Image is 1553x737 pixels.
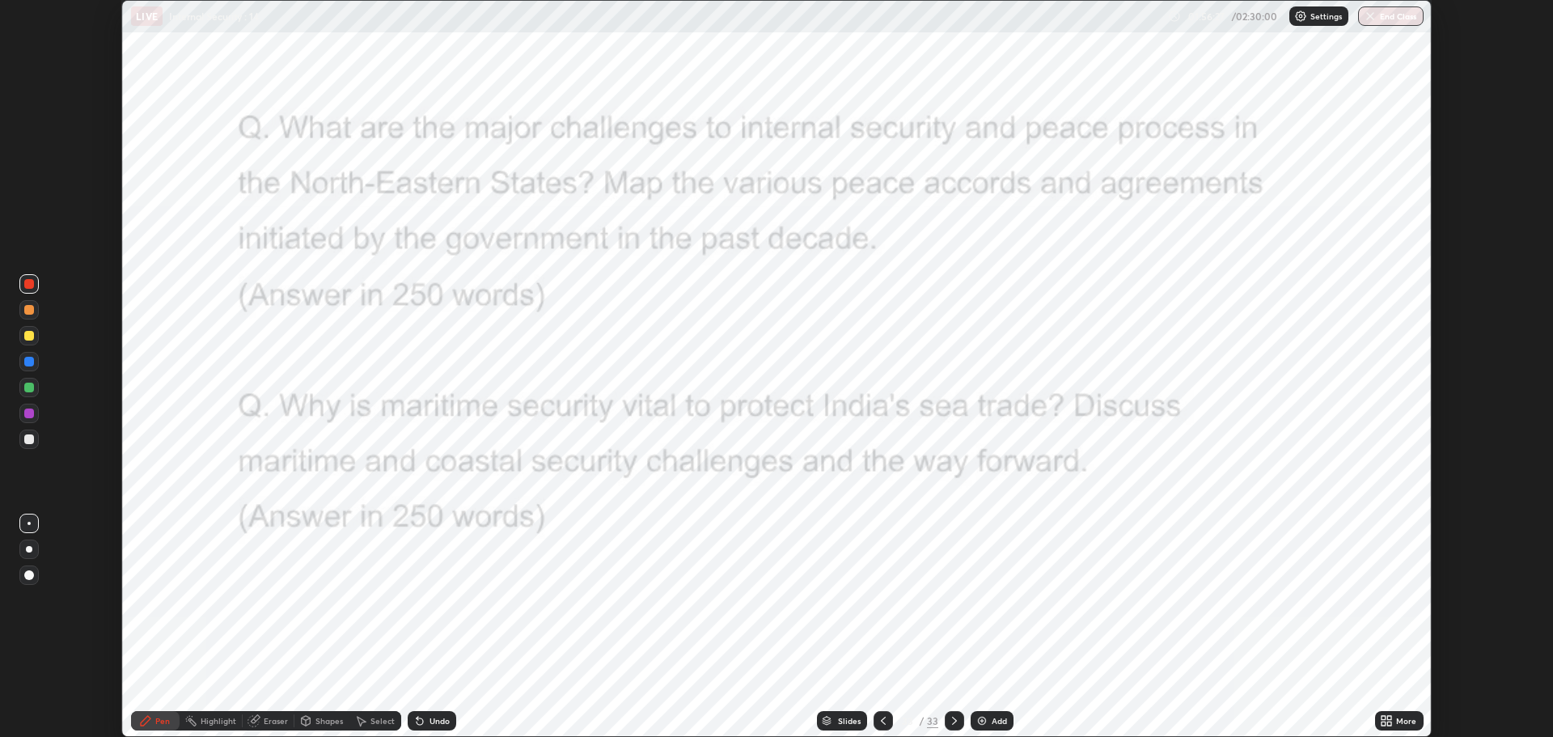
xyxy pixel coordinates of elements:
[919,716,924,726] div: /
[136,10,158,23] p: LIVE
[155,717,170,725] div: Pen
[899,716,916,726] div: 33
[1364,10,1377,23] img: end-class-cross
[1358,6,1424,26] button: End Class
[169,10,259,23] p: Internal Security : 14
[315,717,343,725] div: Shapes
[430,717,450,725] div: Undo
[370,717,395,725] div: Select
[1396,717,1416,725] div: More
[975,714,988,727] img: add-slide-button
[264,717,288,725] div: Eraser
[838,717,861,725] div: Slides
[1294,10,1307,23] img: class-settings-icons
[992,717,1007,725] div: Add
[1310,12,1342,20] p: Settings
[927,714,938,728] div: 33
[201,717,236,725] div: Highlight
